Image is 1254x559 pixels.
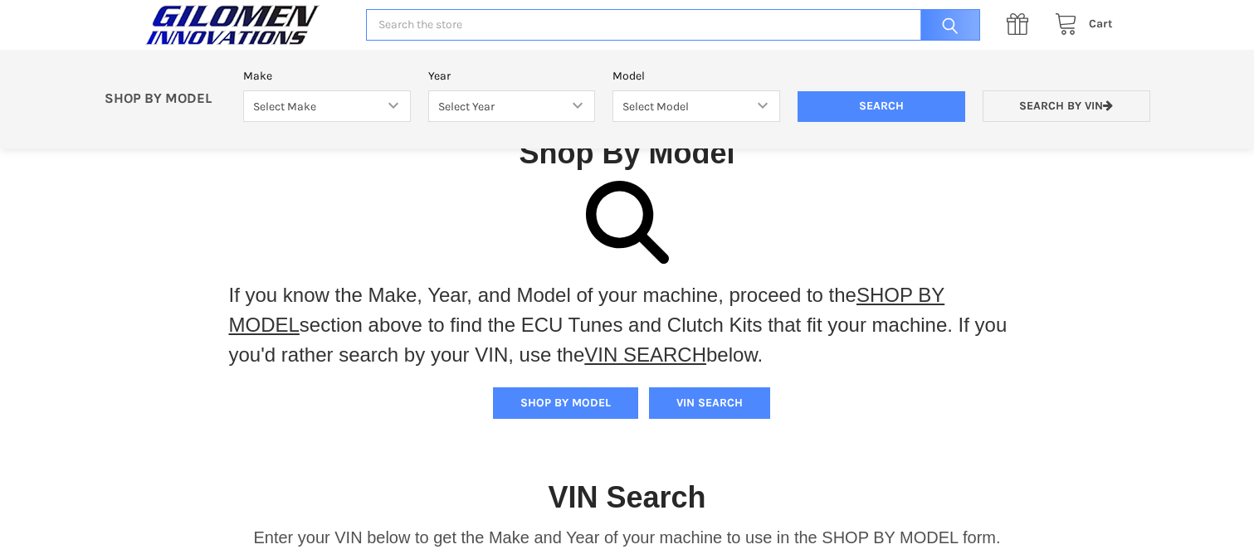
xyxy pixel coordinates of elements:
[141,4,324,46] img: GILOMEN INNOVATIONS
[912,9,980,41] input: Search
[366,9,979,41] input: Search the store
[1089,17,1113,31] span: Cart
[548,479,705,516] h1: VIN Search
[612,67,780,85] label: Model
[983,90,1150,123] a: Search by VIN
[584,343,706,366] a: VIN SEARCH
[253,525,1000,550] p: Enter your VIN below to get the Make and Year of your machine to use in the SHOP BY MODEL form.
[229,284,945,336] a: SHOP BY MODEL
[141,134,1112,172] h1: Shop By Model
[141,4,349,46] a: GILOMEN INNOVATIONS
[798,91,965,123] input: Search
[428,67,596,85] label: Year
[95,90,235,108] p: SHOP BY MODEL
[229,280,1026,370] p: If you know the Make, Year, and Model of your machine, proceed to the section above to find the E...
[649,387,770,419] button: VIN SEARCH
[1046,14,1113,35] a: Cart
[493,387,638,419] button: SHOP BY MODEL
[243,67,411,85] label: Make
